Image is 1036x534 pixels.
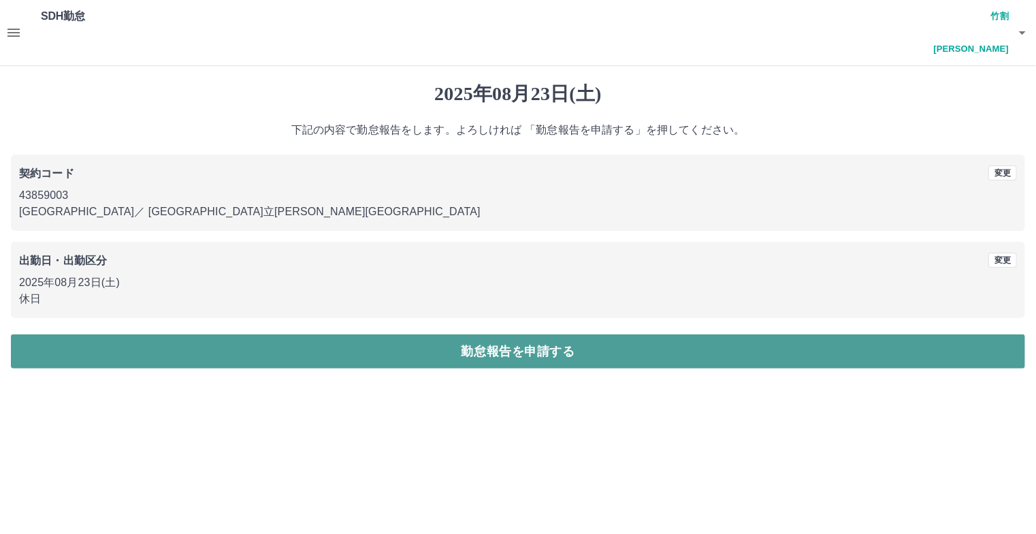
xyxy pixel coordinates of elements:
[19,274,1017,291] p: 2025年08月23日(土)
[19,168,74,179] b: 契約コード
[988,253,1017,268] button: 変更
[19,204,1017,220] p: [GEOGRAPHIC_DATA] ／ [GEOGRAPHIC_DATA]立[PERSON_NAME][GEOGRAPHIC_DATA]
[11,334,1025,368] button: 勤怠報告を申請する
[988,166,1017,180] button: 変更
[11,82,1025,106] h1: 2025年08月23日(土)
[19,255,107,266] b: 出勤日・出勤区分
[19,187,1017,204] p: 43859003
[11,122,1025,138] p: 下記の内容で勤怠報告をします。よろしければ 「勤怠報告を申請する」を押してください。
[19,291,1017,307] p: 休日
